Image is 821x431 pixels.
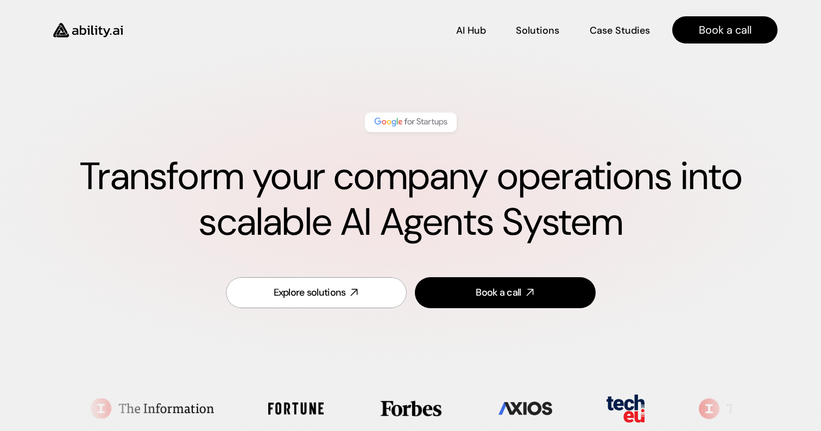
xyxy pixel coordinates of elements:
[274,286,346,299] div: Explore solutions
[456,24,486,38] p: AI Hub
[43,154,778,245] h1: Transform your company operations into scalable AI Agents System
[699,22,751,38] p: Book a call
[590,24,650,38] p: Case Studies
[415,277,596,308] a: Book a call
[516,21,559,40] a: Solutions
[589,21,651,40] a: Case Studies
[476,286,521,299] div: Book a call
[672,16,778,43] a: Book a call
[138,16,778,43] nav: Main navigation
[226,277,407,308] a: Explore solutions
[456,21,486,40] a: AI Hub
[516,24,559,38] p: Solutions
